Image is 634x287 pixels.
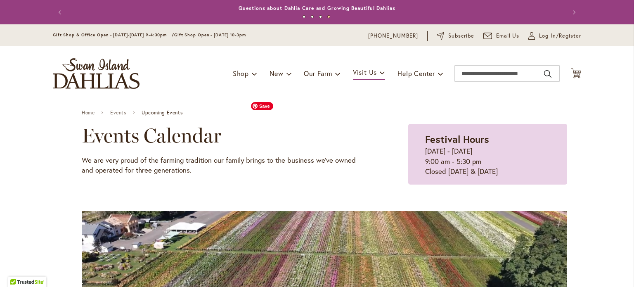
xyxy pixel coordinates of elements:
[483,32,520,40] a: Email Us
[539,32,581,40] span: Log In/Register
[397,69,435,78] span: Help Center
[368,32,418,40] a: [PHONE_NUMBER]
[174,32,246,38] span: Gift Shop Open - [DATE] 10-3pm
[53,58,140,89] a: store logo
[303,15,305,18] button: 1 of 4
[448,32,474,40] span: Subscribe
[565,4,581,21] button: Next
[82,110,95,116] a: Home
[496,32,520,40] span: Email Us
[319,15,322,18] button: 3 of 4
[142,110,182,116] span: Upcoming Events
[53,32,174,38] span: Gift Shop & Office Open - [DATE]-[DATE] 9-4:30pm /
[304,69,332,78] span: Our Farm
[233,69,249,78] span: Shop
[327,15,330,18] button: 4 of 4
[53,4,69,21] button: Previous
[437,32,474,40] a: Subscribe
[6,258,29,281] iframe: Launch Accessibility Center
[270,69,283,78] span: New
[353,68,377,76] span: Visit Us
[82,155,367,176] p: We are very proud of the farming tradition our family brings to the business we've owned and oper...
[528,32,581,40] a: Log In/Register
[110,110,126,116] a: Events
[239,5,395,11] a: Questions about Dahlia Care and Growing Beautiful Dahlias
[311,15,314,18] button: 2 of 4
[425,133,489,146] strong: Festival Hours
[425,146,550,176] p: [DATE] - [DATE] 9:00 am - 5:30 pm Closed [DATE] & [DATE]
[251,102,273,110] span: Save
[82,124,367,147] h2: Events Calendar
